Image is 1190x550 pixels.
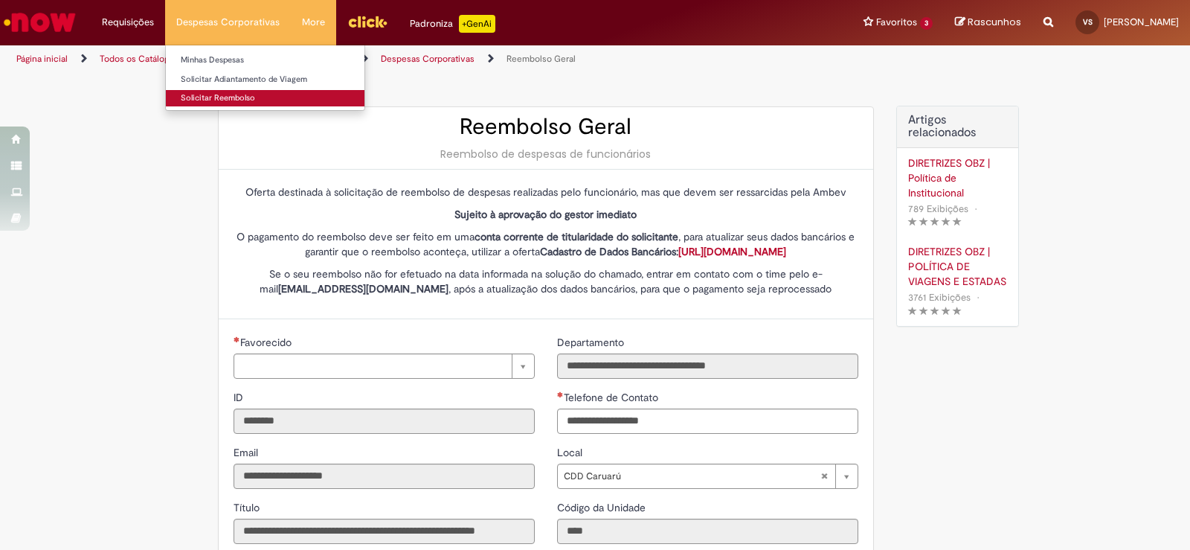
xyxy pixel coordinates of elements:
[908,244,1007,289] a: DIRETRIZES OBZ | POLÍTICA DE VIAGENS E ESTADAS
[955,16,1021,30] a: Rascunhos
[557,354,858,379] input: Departamento
[165,45,365,111] ul: Despesas Corporativas
[234,500,263,515] label: Somente leitura - Título
[381,53,475,65] a: Despesas Corporativas
[557,519,858,544] input: Código da Unidade
[557,409,858,434] input: Telefone de Contato
[557,391,564,397] span: Obrigatório Preenchido
[506,53,576,65] a: Reembolso Geral
[557,501,649,514] span: Somente leitura - Código da Unidade
[475,230,678,243] strong: conta corrente de titularidade do solicitante
[234,409,535,434] input: ID
[557,446,585,459] span: Local
[1,7,78,37] img: ServiceNow
[908,202,968,215] span: 789 Exibições
[234,229,858,259] p: O pagamento do reembolso deve ser feito em uma , para atualizar seus dados bancários e garantir q...
[908,291,971,304] span: 3761 Exibições
[678,245,786,258] a: [URL][DOMAIN_NAME]
[813,464,835,488] abbr: Limpar campo Local
[234,446,261,459] span: Somente leitura - Email
[176,15,280,30] span: Despesas Corporativas
[1104,16,1179,28] span: [PERSON_NAME]
[908,156,1007,200] a: DIRETRIZES OBZ | Política de Institucional
[1083,17,1093,27] span: VS
[454,208,637,221] strong: Sujeito à aprovação do gestor imediato
[974,287,982,307] span: •
[234,147,858,162] div: Reembolso de despesas de funcionários
[234,501,263,514] span: Somente leitura - Título
[166,52,364,68] a: Minhas Despesas
[234,115,858,139] h2: Reembolso Geral
[234,445,261,460] label: Somente leitura - Email
[234,390,246,405] label: Somente leitura - ID
[234,185,858,199] p: Oferta destinada à solicitação de reembolso de despesas realizadas pelo funcionário, mas que deve...
[234,336,240,342] span: Necessários
[234,391,246,404] span: Somente leitura - ID
[459,15,495,33] p: +GenAi
[968,15,1021,29] span: Rascunhos
[234,354,535,379] a: Limpar campo Favorecido
[240,336,295,349] span: Necessários - Favorecido
[876,15,917,30] span: Favoritos
[166,71,364,88] a: Solicitar Adiantamento de Viagem
[557,336,627,349] span: Somente leitura - Departamento
[102,15,154,30] span: Requisições
[557,464,858,489] a: CDD CaruarúLimpar campo Local
[16,53,68,65] a: Página inicial
[540,245,786,258] strong: Cadastro de Dados Bancários:
[971,199,980,219] span: •
[557,335,627,350] label: Somente leitura - Departamento
[278,282,448,295] strong: [EMAIL_ADDRESS][DOMAIN_NAME]
[564,464,820,488] span: CDD Caruarú
[234,266,858,296] p: Se o seu reembolso não for efetuado na data informada na solução do chamado, entrar em contato co...
[920,17,933,30] span: 3
[166,90,364,106] a: Solicitar Reembolso
[410,15,495,33] div: Padroniza
[564,391,661,404] span: Telefone de Contato
[100,53,178,65] a: Todos os Catálogos
[908,114,1007,140] h3: Artigos relacionados
[11,45,782,73] ul: Trilhas de página
[234,519,535,544] input: Título
[234,464,535,489] input: Email
[302,15,325,30] span: More
[557,500,649,515] label: Somente leitura - Código da Unidade
[347,10,387,33] img: click_logo_yellow_360x200.png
